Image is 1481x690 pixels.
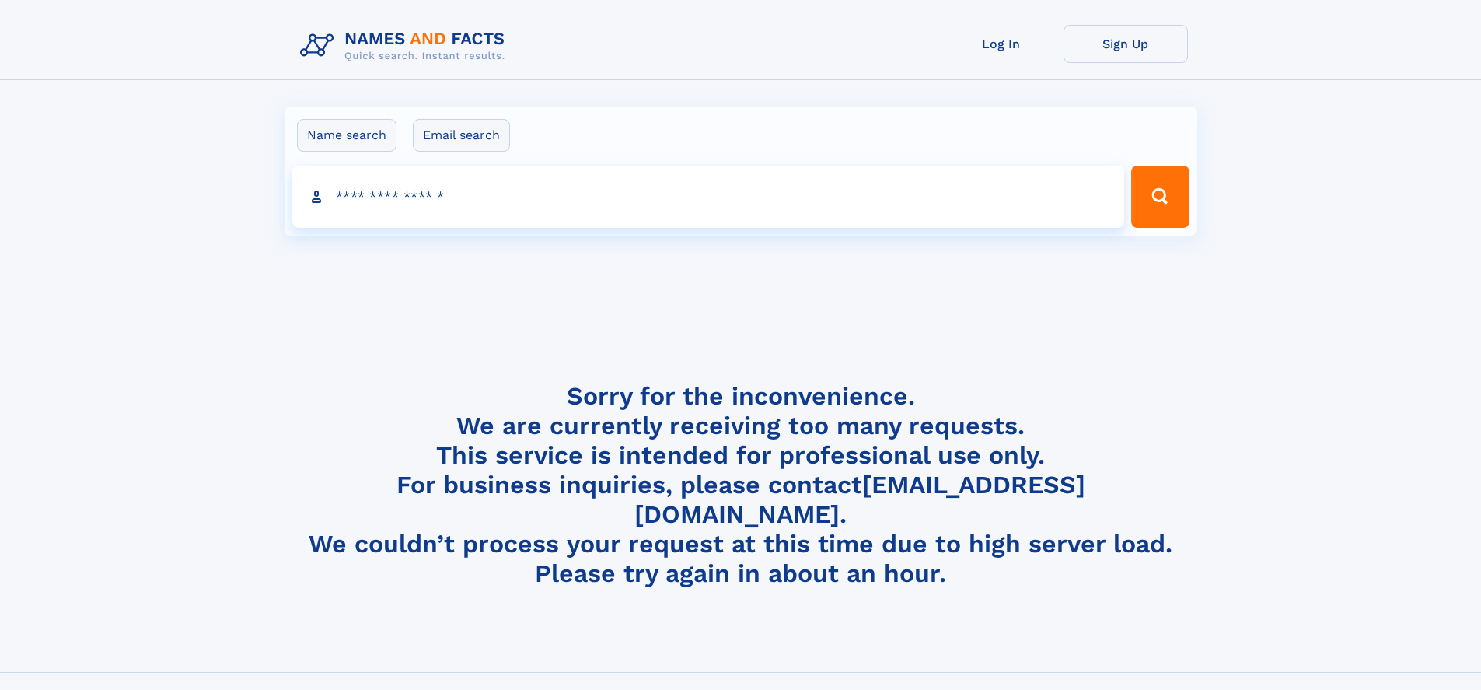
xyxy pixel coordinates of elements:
[634,470,1085,529] a: [EMAIL_ADDRESS][DOMAIN_NAME]
[1131,166,1189,228] button: Search Button
[1064,25,1188,63] a: Sign Up
[294,25,518,67] img: Logo Names and Facts
[939,25,1064,63] a: Log In
[413,119,510,152] label: Email search
[292,166,1125,228] input: search input
[294,381,1188,589] h4: Sorry for the inconvenience. We are currently receiving too many requests. This service is intend...
[297,119,396,152] label: Name search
